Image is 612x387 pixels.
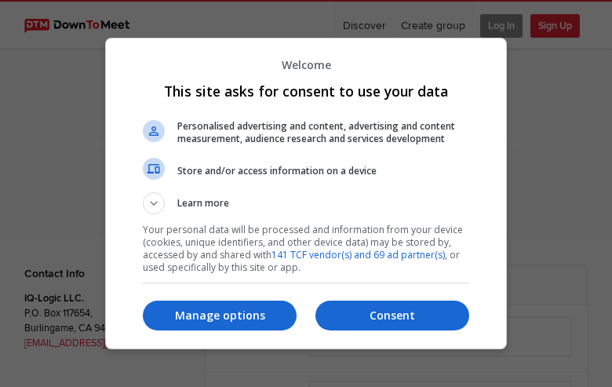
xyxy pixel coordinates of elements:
[143,224,469,274] p: Your personal data will be processed and information from your device (cookies, unique identifier...
[177,196,229,214] span: Learn more
[315,301,469,330] button: Consent
[271,248,445,261] a: 141 TCF vendor(s) and 69 ad partner(s)
[177,165,469,177] span: Store and/or access information on a device
[177,120,469,145] span: Personalised advertising and content, advertising and content measurement, audience research and ...
[315,308,469,323] p: Consent
[143,82,469,100] h1: This site asks for consent to use your data
[143,308,297,323] p: Manage options
[105,38,507,349] div: This site asks for consent to use your data
[143,57,469,72] p: Welcome
[143,301,297,330] button: Manage options
[143,192,469,214] button: Learn more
